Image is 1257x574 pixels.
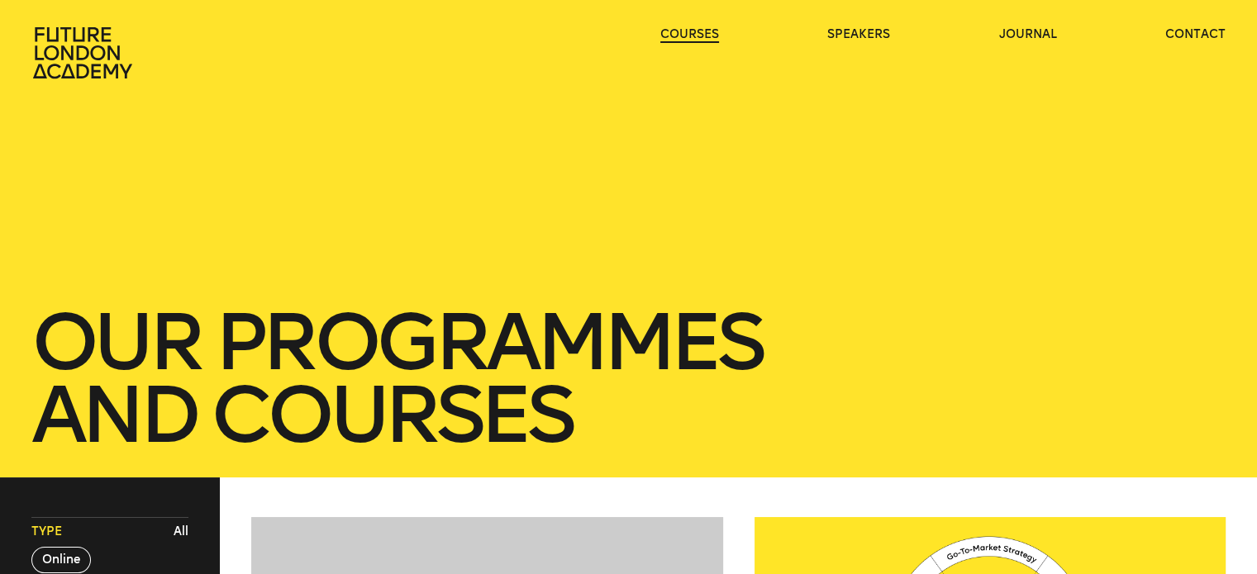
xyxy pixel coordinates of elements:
h1: our Programmes and courses [31,306,1226,451]
span: Type [31,524,62,540]
button: Online [31,547,91,573]
a: journal [998,26,1056,43]
a: contact [1165,26,1226,43]
a: courses [660,26,719,43]
button: All [169,519,193,544]
a: speakers [827,26,890,43]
